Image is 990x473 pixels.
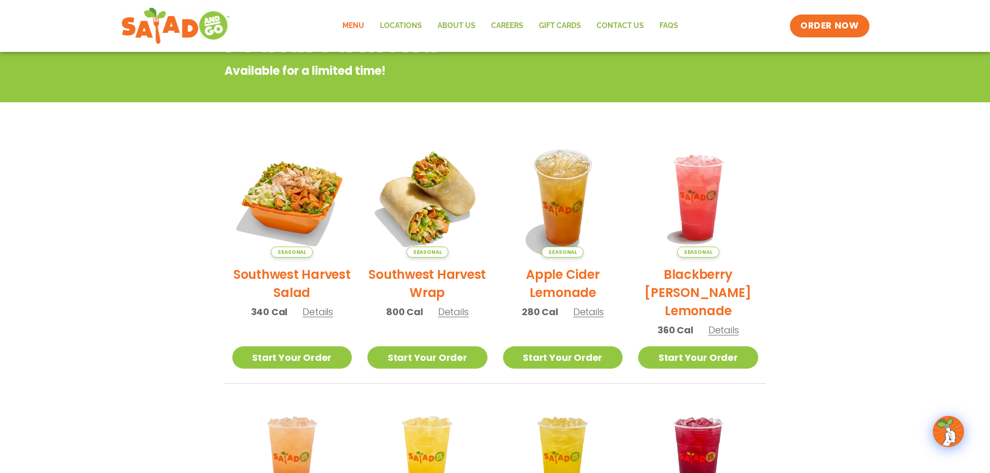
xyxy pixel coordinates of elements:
[790,15,869,37] a: ORDER NOW
[573,305,604,318] span: Details
[522,305,558,319] span: 280 Cal
[638,265,758,320] h2: Blackberry [PERSON_NAME] Lemonade
[934,417,963,446] img: wpChatIcon
[657,323,693,337] span: 360 Cal
[503,138,623,258] img: Product photo for Apple Cider Lemonade
[503,346,623,369] a: Start Your Order
[677,247,719,258] span: Seasonal
[232,346,352,369] a: Start Your Order
[232,265,352,302] h2: Southwest Harvest Salad
[652,14,686,38] a: FAQs
[367,138,487,258] img: Product photo for Southwest Harvest Wrap
[367,265,487,302] h2: Southwest Harvest Wrap
[335,14,686,38] nav: Menu
[121,5,231,47] img: new-SAG-logo-768×292
[430,14,483,38] a: About Us
[232,138,352,258] img: Product photo for Southwest Harvest Salad
[335,14,372,38] a: Menu
[225,62,682,79] p: Available for a limited time!
[483,14,531,38] a: Careers
[503,265,623,302] h2: Apple Cider Lemonade
[302,305,333,318] span: Details
[531,14,589,38] a: GIFT CARDS
[406,247,448,258] span: Seasonal
[708,323,739,336] span: Details
[271,247,313,258] span: Seasonal
[367,346,487,369] a: Start Your Order
[638,138,758,258] img: Product photo for Blackberry Bramble Lemonade
[589,14,652,38] a: Contact Us
[438,305,469,318] span: Details
[638,346,758,369] a: Start Your Order
[542,247,584,258] span: Seasonal
[251,305,288,319] span: 340 Cal
[372,14,430,38] a: Locations
[800,20,859,32] span: ORDER NOW
[386,305,423,319] span: 800 Cal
